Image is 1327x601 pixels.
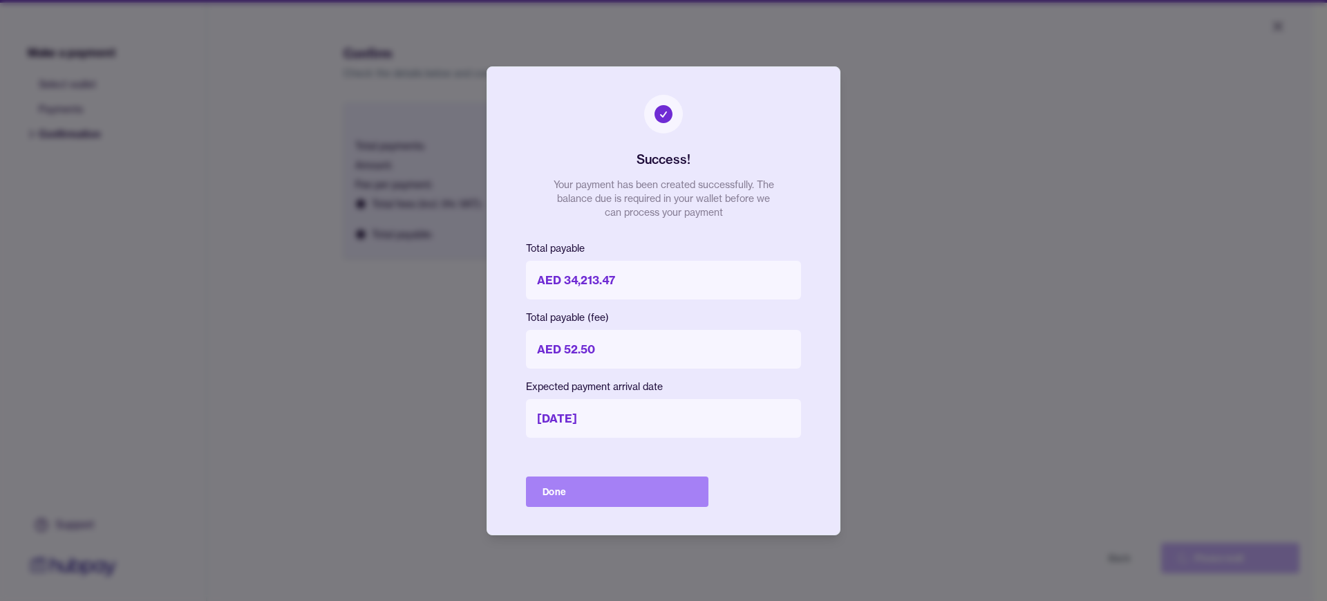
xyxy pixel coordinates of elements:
[526,241,801,255] p: Total payable
[526,311,801,324] p: Total payable (fee)
[526,261,801,299] p: AED 34,213.47
[637,150,690,169] h2: Success!
[526,380,801,394] p: Expected payment arrival date
[526,399,801,438] p: [DATE]
[553,178,774,219] p: Your payment has been created successfully. The balance due is required in your wallet before we ...
[526,330,801,369] p: AED 52.50
[526,477,708,507] button: Done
